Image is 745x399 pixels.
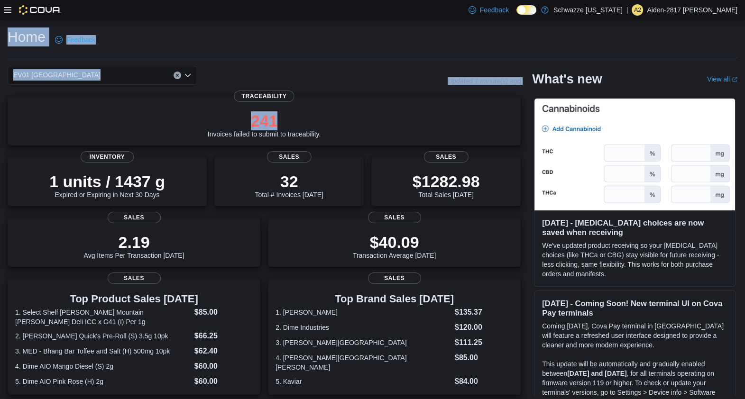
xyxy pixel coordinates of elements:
dd: $60.00 [194,361,253,372]
dd: $60.00 [194,376,253,387]
div: Avg Items Per Transaction [DATE] [84,233,184,259]
svg: External link [732,77,737,82]
h2: What's new [532,72,602,87]
p: Updated 1 minute(s) ago [448,77,521,85]
p: 32 [255,172,323,191]
dd: $111.25 [455,337,513,348]
dd: $135.37 [455,307,513,318]
a: Feedback [465,0,513,19]
button: Clear input [174,72,181,79]
span: Feedback [480,5,509,15]
div: Total # Invoices [DATE] [255,172,323,199]
dd: $85.00 [194,307,253,318]
p: We've updated product receiving so your [MEDICAL_DATA] choices (like THCa or CBG) stay visible fo... [542,241,727,279]
input: Dark Mode [516,5,536,15]
div: Invoices failed to submit to traceability. [208,111,321,138]
div: Total Sales [DATE] [413,172,480,199]
p: | [626,4,628,16]
button: Open list of options [184,72,192,79]
h3: Top Product Sales [DATE] [15,293,253,305]
span: Sales [267,151,312,163]
span: Sales [108,212,161,223]
span: A2 [634,4,641,16]
p: 241 [208,111,321,130]
h3: [DATE] - [MEDICAL_DATA] choices are now saved when receiving [542,218,727,237]
dt: 2. Dime Industries [276,323,451,332]
div: Expired or Expiring in Next 30 Days [49,172,165,199]
span: Inventory [81,151,134,163]
p: 1 units / 1437 g [49,172,165,191]
span: EV01 [GEOGRAPHIC_DATA] [13,69,101,81]
h3: Top Brand Sales [DATE] [276,293,513,305]
dt: 2. [PERSON_NAME] Quick's Pre-Roll (S) 3.5g 10pk [15,331,191,341]
dd: $84.00 [455,376,513,387]
dt: 1. [PERSON_NAME] [276,308,451,317]
p: Aiden-2817 [PERSON_NAME] [647,4,737,16]
h1: Home [8,27,46,46]
dd: $62.40 [194,345,253,357]
dt: 4. [PERSON_NAME][GEOGRAPHIC_DATA][PERSON_NAME] [276,353,451,372]
p: 2.19 [84,233,184,252]
p: Coming [DATE], Cova Pay terminal in [GEOGRAPHIC_DATA] will feature a refreshed user interface des... [542,321,727,350]
span: Traceability [234,91,294,102]
dt: 3. [PERSON_NAME][GEOGRAPHIC_DATA] [276,338,451,347]
p: $1282.98 [413,172,480,191]
strong: [DATE] and [DATE] [567,370,626,377]
span: Sales [423,151,469,163]
dd: $85.00 [455,352,513,363]
div: Aiden-2817 Cano [632,4,643,16]
a: View allExternal link [707,75,737,83]
p: Schwazze [US_STATE] [553,4,623,16]
dt: 5. Kaviar [276,377,451,386]
dt: 5. Dime AIO Pink Rose (H) 2g [15,377,191,386]
dd: $66.25 [194,330,253,342]
span: Sales [368,212,421,223]
dt: 3. MED - Bhang Bar Toffee and Salt (H) 500mg 10pk [15,346,191,356]
dt: 1. Select Shelf [PERSON_NAME] Mountain [PERSON_NAME] Deli ICC x G41 (I) Per 1g [15,308,191,326]
dt: 4. Dime AIO Mango Diesel (S) 2g [15,362,191,371]
span: Sales [108,272,161,284]
img: Cova [19,5,61,15]
p: $40.09 [353,233,436,252]
dd: $120.00 [455,322,513,333]
span: Sales [368,272,421,284]
h3: [DATE] - Coming Soon! New terminal UI on Cova Pay terminals [542,299,727,317]
div: Transaction Average [DATE] [353,233,436,259]
a: Feedback [51,30,99,49]
span: Feedback [66,35,95,45]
